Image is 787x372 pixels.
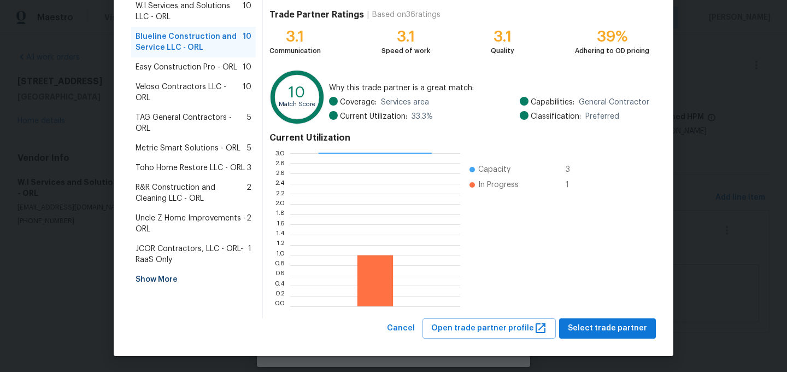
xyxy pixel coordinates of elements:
[247,162,251,173] span: 3
[478,164,510,175] span: Capacity
[579,97,649,108] span: General Contractor
[136,213,246,235] span: Uncle Z Home Improvements - ORL
[243,62,251,73] span: 10
[531,97,574,108] span: Capabilities:
[491,31,514,42] div: 3.1
[136,182,246,204] span: R&R Construction and Cleaning LLC - ORL
[568,322,647,335] span: Select trade partner
[575,31,649,42] div: 39%
[531,111,581,122] span: Classification:
[431,322,547,335] span: Open trade partner profile
[243,31,251,53] span: 10
[340,111,407,122] span: Current Utilization:
[559,318,656,339] button: Select trade partner
[275,201,285,207] text: 2.0
[131,270,256,289] div: Show More
[381,45,430,56] div: Speed of work
[275,293,285,299] text: 0.2
[585,111,619,122] span: Preferred
[340,97,377,108] span: Coverage:
[275,170,285,177] text: 2.6
[491,45,514,56] div: Quality
[372,9,441,20] div: Based on 36 ratings
[136,112,247,134] span: TAG General Contractors - ORL
[274,282,285,289] text: 0.4
[276,231,285,238] text: 1.4
[136,82,243,103] span: Veloso Contractors LLC - ORL
[275,190,285,197] text: 2.2
[269,31,321,42] div: 3.1
[269,45,321,56] div: Communication
[383,318,419,339] button: Cancel
[243,1,251,22] span: 10
[274,262,285,269] text: 0.8
[269,9,364,20] h4: Trade Partner Ratings
[136,31,243,53] span: Blueline Construction and Service LLC - ORL
[247,143,251,154] span: 5
[275,272,285,279] text: 0.6
[329,83,649,94] span: Why this trade partner is a great match:
[275,160,285,166] text: 2.8
[276,252,285,258] text: 1.0
[276,211,285,218] text: 1.8
[243,82,251,103] span: 10
[269,132,649,143] h4: Current Utilization
[422,318,556,339] button: Open trade partner profile
[246,213,251,235] span: 2
[275,181,285,187] text: 2.4
[136,1,243,22] span: W.I Services and Solutions LLC - ORL
[575,45,649,56] div: Adhering to OD pricing
[136,162,245,173] span: Toho Home Restore LLC - ORL
[274,303,285,310] text: 0.0
[381,97,429,108] span: Services area
[247,112,251,134] span: 5
[364,9,372,20] div: |
[566,179,583,190] span: 1
[279,101,315,107] text: Match Score
[566,164,583,175] span: 3
[277,221,285,228] text: 1.6
[412,111,433,122] span: 33.3 %
[275,150,285,156] text: 3.0
[387,322,415,335] span: Cancel
[289,85,306,100] text: 10
[478,179,519,190] span: In Progress
[248,243,251,265] span: 1
[136,62,237,73] span: Easy Construction Pro - ORL
[246,182,251,204] span: 2
[277,242,285,248] text: 1.2
[136,243,248,265] span: JCOR Contractors, LLC - ORL-RaaS Only
[381,31,430,42] div: 3.1
[136,143,240,154] span: Metric Smart Solutions - ORL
